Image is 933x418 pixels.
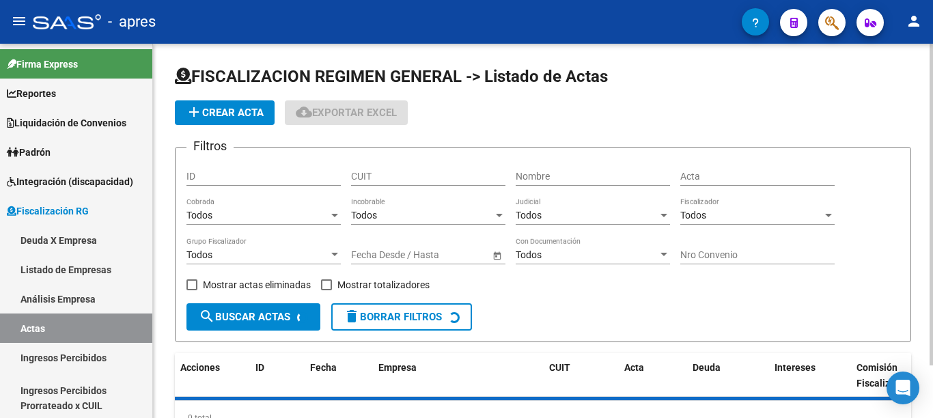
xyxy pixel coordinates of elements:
[203,277,311,293] span: Mostrar actas eliminadas
[296,104,312,120] mat-icon: cloud_download
[199,308,215,324] mat-icon: search
[331,303,472,331] button: Borrar Filtros
[775,362,816,373] span: Intereses
[373,353,544,398] datatable-header-cell: Empresa
[680,210,706,221] span: Todos
[405,249,472,261] input: End date
[180,362,220,373] span: Acciones
[490,248,504,262] button: Open calendar
[7,115,126,130] span: Liquidación de Convenios
[549,362,570,373] span: CUIT
[769,353,851,398] datatable-header-cell: Intereses
[175,67,608,86] span: FISCALIZACION REGIMEN GENERAL -> Listado de Actas
[7,204,89,219] span: Fiscalización RG
[285,100,408,125] button: Exportar EXCEL
[351,249,393,261] input: Start date
[7,174,133,189] span: Integración (discapacidad)
[186,210,212,221] span: Todos
[199,311,290,323] span: Buscar Actas
[351,210,377,221] span: Todos
[186,249,212,260] span: Todos
[544,353,619,398] datatable-header-cell: CUIT
[7,145,51,160] span: Padrón
[296,107,397,119] span: Exportar EXCEL
[687,353,769,398] datatable-header-cell: Deuda
[175,100,275,125] button: Crear Acta
[337,277,430,293] span: Mostrar totalizadores
[108,7,156,37] span: - apres
[906,13,922,29] mat-icon: person
[186,137,234,156] h3: Filtros
[11,13,27,29] mat-icon: menu
[344,311,442,323] span: Borrar Filtros
[344,308,360,324] mat-icon: delete
[693,362,721,373] span: Deuda
[851,353,933,398] datatable-header-cell: Comisión Fiscalizador
[250,353,305,398] datatable-header-cell: ID
[310,362,337,373] span: Fecha
[857,362,910,389] span: Comisión Fiscalizador
[7,57,78,72] span: Firma Express
[186,303,320,331] button: Buscar Actas
[7,86,56,101] span: Reportes
[619,353,687,398] datatable-header-cell: Acta
[624,362,644,373] span: Acta
[516,210,542,221] span: Todos
[255,362,264,373] span: ID
[175,353,250,398] datatable-header-cell: Acciones
[305,353,373,398] datatable-header-cell: Fecha
[378,362,417,373] span: Empresa
[887,372,919,404] div: Open Intercom Messenger
[186,107,264,119] span: Crear Acta
[186,104,202,120] mat-icon: add
[516,249,542,260] span: Todos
